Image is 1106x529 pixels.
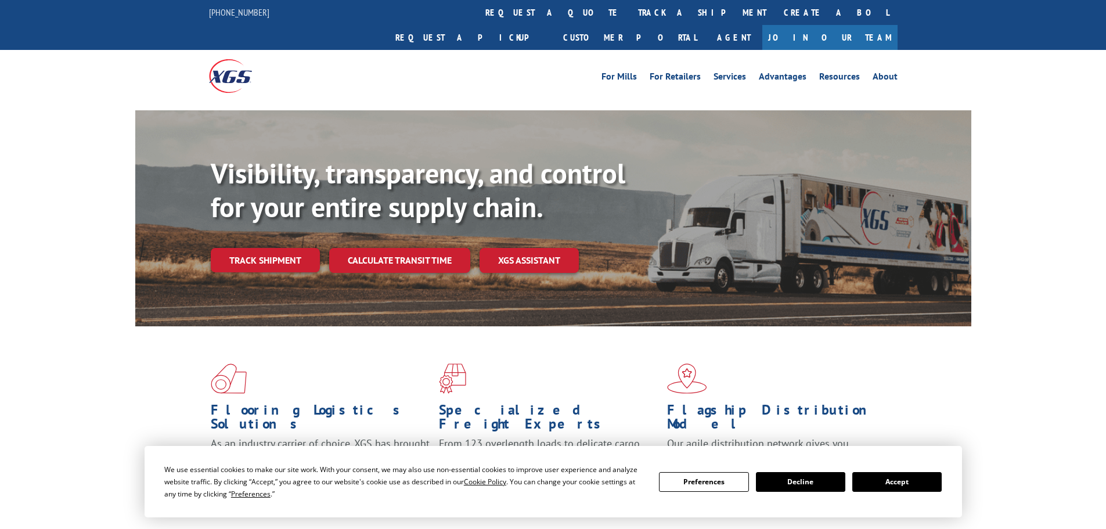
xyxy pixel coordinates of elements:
[439,364,466,394] img: xgs-icon-focused-on-flooring-red
[480,248,579,273] a: XGS ASSISTANT
[852,472,942,492] button: Accept
[756,472,845,492] button: Decline
[211,248,320,272] a: Track shipment
[231,489,271,499] span: Preferences
[759,72,806,85] a: Advantages
[659,472,748,492] button: Preferences
[439,437,658,488] p: From 123 overlength loads to delicate cargo, our experienced staff knows the best way to move you...
[819,72,860,85] a: Resources
[714,72,746,85] a: Services
[873,72,898,85] a: About
[329,248,470,273] a: Calculate transit time
[211,437,430,478] span: As an industry carrier of choice, XGS has brought innovation and dedication to flooring logistics...
[667,364,707,394] img: xgs-icon-flagship-distribution-model-red
[211,403,430,437] h1: Flooring Logistics Solutions
[211,364,247,394] img: xgs-icon-total-supply-chain-intelligence-red
[667,403,887,437] h1: Flagship Distribution Model
[601,72,637,85] a: For Mills
[209,6,269,18] a: [PHONE_NUMBER]
[705,25,762,50] a: Agent
[464,477,506,487] span: Cookie Policy
[762,25,898,50] a: Join Our Team
[164,463,645,500] div: We use essential cookies to make our site work. With your consent, we may also use non-essential ...
[554,25,705,50] a: Customer Portal
[667,437,881,464] span: Our agile distribution network gives you nationwide inventory management on demand.
[387,25,554,50] a: Request a pickup
[439,403,658,437] h1: Specialized Freight Experts
[211,155,625,225] b: Visibility, transparency, and control for your entire supply chain.
[650,72,701,85] a: For Retailers
[145,446,962,517] div: Cookie Consent Prompt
